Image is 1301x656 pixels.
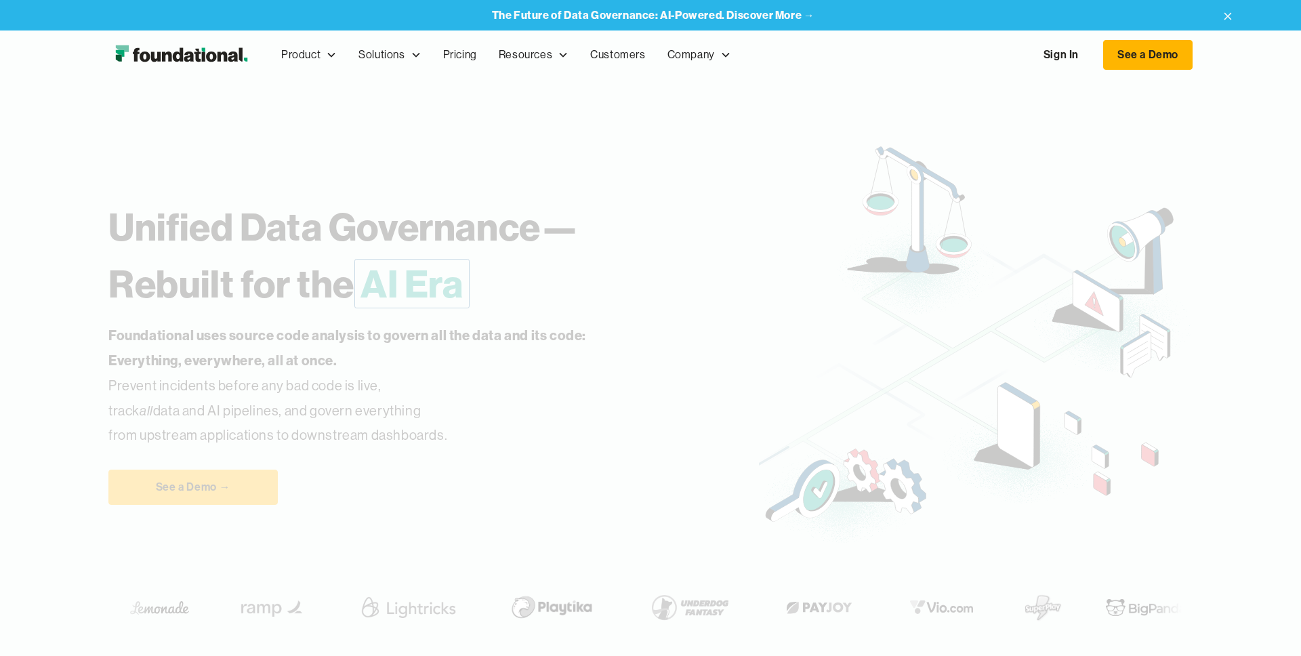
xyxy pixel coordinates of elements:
[108,323,629,448] p: Prevent incidents before any bad code is live, track data and AI pipelines, and govern everything...
[140,402,153,419] em: all
[667,46,715,64] div: Company
[474,588,571,626] img: Playtika
[203,588,285,626] img: Ramp
[995,588,1033,626] img: SuperPlay
[108,41,254,68] a: home
[108,41,254,68] img: Foundational Logo
[108,199,759,312] h1: Unified Data Governance— Rebuilt for the
[657,33,742,77] div: Company
[101,597,160,618] img: Lemonade
[354,259,470,308] span: AI Era
[432,33,488,77] a: Pricing
[348,33,432,77] div: Solutions
[270,33,348,77] div: Product
[108,470,278,505] a: See a Demo →
[579,33,656,77] a: Customers
[281,46,321,64] div: Product
[492,9,815,22] a: The Future of Data Governance: AI-Powered. Discover More →
[328,588,431,626] img: Lightricks
[873,597,952,618] img: Vio.com
[1103,40,1193,70] a: See a Demo
[488,33,579,77] div: Resources
[492,8,815,22] strong: The Future of Data Governance: AI-Powered. Discover More →
[750,597,830,618] img: Payjoy
[358,46,405,64] div: Solutions
[499,46,552,64] div: Resources
[615,588,707,626] img: Underdog Fantasy
[108,327,586,369] strong: Foundational uses source code analysis to govern all the data and its code: Everything, everywher...
[1030,41,1092,69] a: Sign In
[1077,597,1157,618] img: BigPanda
